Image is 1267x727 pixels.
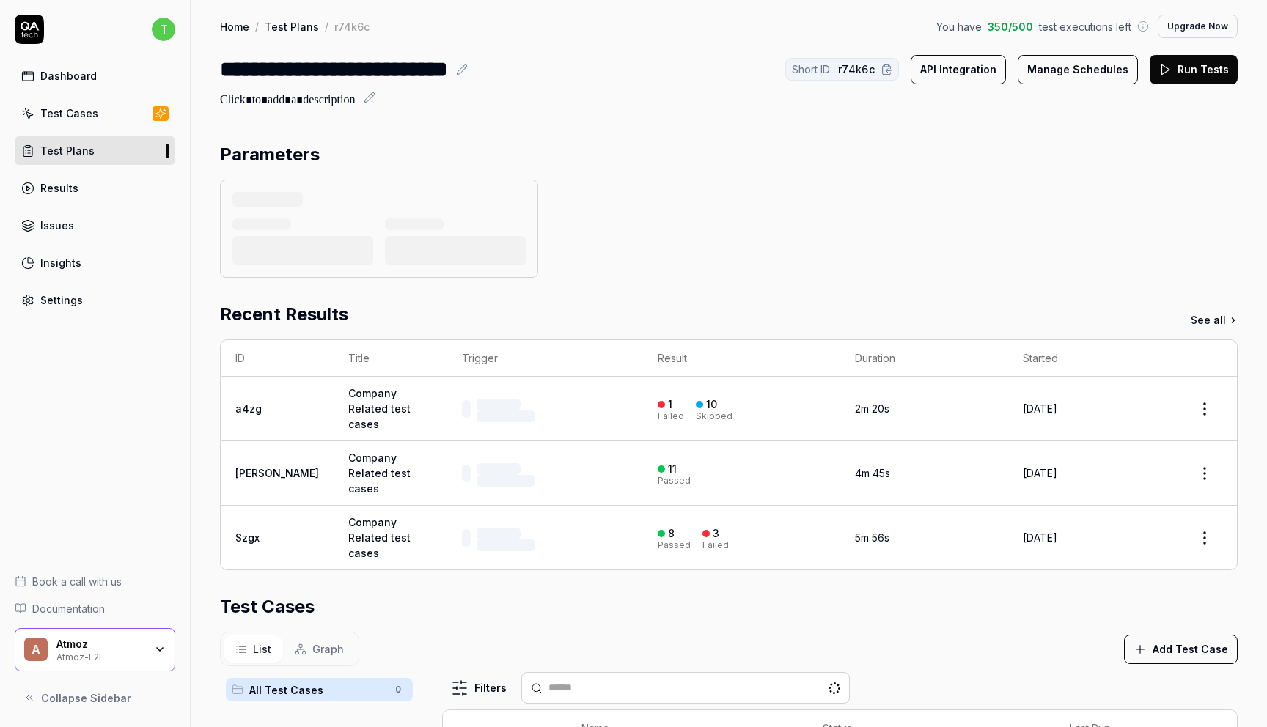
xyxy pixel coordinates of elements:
span: All Test Cases [249,682,386,698]
div: 11 [668,462,677,476]
span: List [253,641,271,657]
div: Test Cases [40,106,98,121]
button: List [224,635,283,663]
button: Run Tests [1150,55,1238,84]
span: Book a call with us [32,574,122,589]
button: Filters [442,674,515,703]
div: Insights [40,255,81,270]
a: Dashboard [15,62,175,90]
div: 10 [706,398,717,411]
div: Test Plans [40,143,95,158]
time: [DATE] [1023,467,1057,479]
button: Graph [283,635,356,663]
a: Documentation [15,601,175,616]
a: Test Plans [265,19,319,34]
h2: Recent Results [220,301,348,328]
a: [PERSON_NAME] [235,467,319,479]
span: Documentation [32,601,105,616]
th: Duration [840,340,1009,377]
div: Results [40,180,78,196]
div: 1 [668,398,672,411]
div: Skipped [696,412,732,421]
span: Short ID: [792,62,832,77]
h2: Parameters [220,141,320,168]
span: t [152,18,175,41]
span: test executions left [1039,19,1131,34]
div: Passed [658,541,691,550]
a: Book a call with us [15,574,175,589]
button: t [152,15,175,44]
th: Title [334,340,447,377]
a: Home [220,19,249,34]
time: [DATE] [1023,402,1057,415]
button: Add Test Case [1124,635,1238,664]
button: API Integration [911,55,1006,84]
div: Settings [40,292,83,308]
a: Settings [15,286,175,314]
a: Company Related test cases [348,451,411,495]
time: 5m 56s [855,531,889,544]
div: Failed [702,541,729,550]
button: Upgrade Now [1158,15,1238,38]
button: AAtmozAtmoz-E2E [15,628,175,672]
a: a4zg [235,402,262,415]
th: ID [221,340,334,377]
a: Results [15,174,175,202]
span: 0 [389,681,407,698]
time: [DATE] [1023,531,1057,544]
th: Result [643,340,840,377]
th: Started [1008,340,1172,377]
a: See all [1191,312,1238,328]
div: r74k6c [334,19,370,34]
span: Graph [312,641,344,657]
a: Insights [15,248,175,277]
span: You have [936,19,982,34]
button: Collapse Sidebar [15,683,175,712]
th: Trigger [447,340,643,377]
div: Atmoz [56,638,144,651]
div: Passed [658,476,691,485]
a: Test Cases [15,99,175,128]
div: 8 [668,527,675,540]
span: 350 / 500 [988,19,1033,34]
div: Issues [40,218,74,233]
a: Szgx [235,531,260,544]
a: Test Plans [15,136,175,165]
span: r74k6c [838,62,875,77]
div: / [325,19,328,34]
span: Collapse Sidebar [41,690,131,706]
span: A [24,638,48,661]
h2: Test Cases [220,594,315,620]
button: Manage Schedules [1018,55,1138,84]
time: 2m 20s [855,402,889,415]
a: Company Related test cases [348,387,411,430]
a: Issues [15,211,175,240]
div: Failed [658,412,684,421]
time: 4m 45s [855,467,890,479]
div: Atmoz-E2E [56,650,144,662]
a: Company Related test cases [348,516,411,559]
div: / [255,19,259,34]
div: Dashboard [40,68,97,84]
div: 3 [713,527,719,540]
